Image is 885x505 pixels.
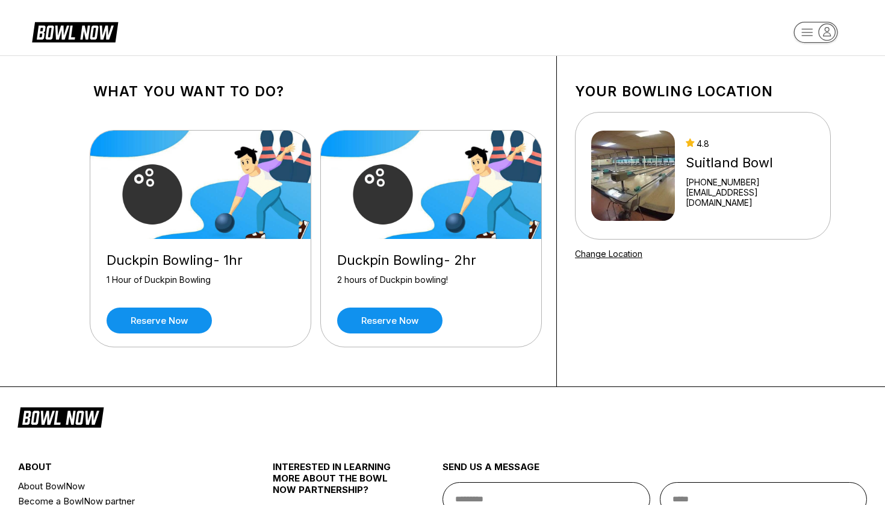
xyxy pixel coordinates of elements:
div: Duckpin Bowling- 1hr [107,252,294,268]
div: 1 Hour of Duckpin Bowling [107,274,294,296]
div: 2 hours of Duckpin bowling! [337,274,525,296]
a: Reserve now [337,308,442,333]
div: INTERESTED IN LEARNING MORE ABOUT THE BOWL NOW PARTNERSHIP? [273,461,400,505]
img: Suitland Bowl [591,131,675,221]
a: About BowlNow [18,479,231,494]
h1: What you want to do? [93,83,538,100]
div: about [18,461,231,479]
div: [PHONE_NUMBER] [686,177,815,187]
img: Duckpin Bowling- 1hr [90,131,312,239]
div: Suitland Bowl [686,155,815,171]
div: send us a message [442,461,867,482]
h1: Your bowling location [575,83,831,100]
img: Duckpin Bowling- 2hr [321,131,542,239]
div: 4.8 [686,138,815,149]
div: Duckpin Bowling- 2hr [337,252,525,268]
a: Change Location [575,249,642,259]
a: [EMAIL_ADDRESS][DOMAIN_NAME] [686,187,815,208]
a: Reserve now [107,308,212,333]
